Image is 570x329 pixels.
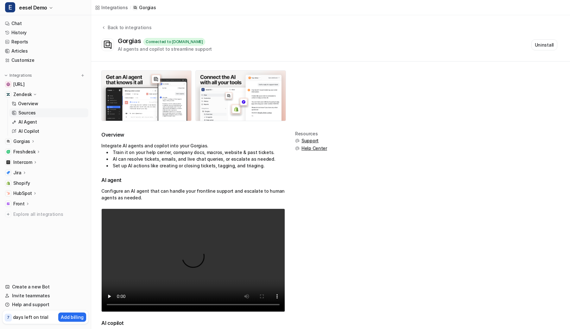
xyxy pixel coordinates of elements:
[3,291,88,300] a: Invite teammates
[3,300,88,309] a: Help and support
[295,131,327,136] div: Resources
[13,81,25,87] span: [URL]
[7,315,9,320] p: 7
[301,138,319,144] span: Support
[13,170,22,176] p: Jira
[301,145,327,152] span: Help Center
[13,190,32,197] p: HubSpot
[9,118,88,126] a: AI Agent
[6,139,10,143] img: Gorgias
[9,73,32,78] p: Integrations
[5,211,11,217] img: explore all integrations
[3,37,88,46] a: Reports
[9,108,88,117] a: Sources
[18,100,38,107] p: Overview
[101,4,128,11] div: Integrations
[5,2,15,12] span: E
[13,180,30,186] span: Shopify
[13,314,48,320] p: days left on trial
[6,171,10,175] img: Jira
[6,82,10,86] img: docs.eesel.ai
[13,209,86,219] span: Explore all integrations
[3,210,88,219] a: Explore all integrations
[118,37,143,45] div: Gorgias
[101,142,285,169] div: Integrate AI agents and copilot into your Gorgias.
[106,24,151,31] div: Back to integrations
[6,181,10,185] img: Shopify
[6,191,10,195] img: HubSpot
[13,159,32,165] p: Intercom
[102,39,114,51] img: Gorgias icon
[101,131,285,139] h2: Overview
[9,127,88,136] a: AI Copilot
[9,99,88,108] a: Overview
[106,149,285,156] li: Train it on your help center, company docs, macros, website & past tickets.
[106,156,285,162] li: AI can resolve tickets, emails, and live chat queries, or escalate as needed.
[295,145,327,152] button: Help Center
[13,149,35,155] p: Freshdesk
[18,119,37,125] p: AI Agent
[3,80,88,89] a: docs.eesel.ai[URL]
[3,47,88,55] a: Articles
[101,24,151,37] button: Back to integrations
[106,162,285,169] li: Set up AI actions like creating or closing tickets, tagging, and triaging.
[19,3,47,12] span: eesel Demo
[143,38,205,46] div: Connected to [DOMAIN_NAME]
[3,28,88,37] a: History
[295,139,300,143] img: support.svg
[101,177,285,184] h3: AI agent
[6,150,10,154] img: Freshdesk
[118,46,212,52] div: AI agents and copilot to streamline support
[13,201,25,207] p: Front
[101,319,285,327] h3: AI copilot
[80,73,85,78] img: menu_add.svg
[130,5,131,10] span: /
[295,138,327,144] button: Support
[3,19,88,28] a: Chat
[3,56,88,65] a: Customize
[18,110,36,116] p: Sources
[3,179,88,188] a: ShopifyShopify
[3,282,88,291] a: Create a new Bot
[6,93,10,96] img: Zendesk
[6,202,10,206] img: Front
[13,91,32,98] p: Zendesk
[139,4,156,11] p: Gorgias
[133,4,156,11] a: Gorgias
[4,73,8,78] img: expand menu
[531,39,557,50] button: Uninstall
[61,314,84,320] p: Add billing
[95,4,128,11] a: Integrations
[101,188,285,201] p: Configure an AI agent that can handle your frontline support and escalate to human agents as needed.
[101,209,285,312] video: Your browser does not support the video tag.
[13,138,30,145] p: Gorgias
[295,146,300,151] img: support.svg
[3,72,34,79] button: Integrations
[6,160,10,164] img: Intercom
[18,128,39,134] p: AI Copilot
[58,313,86,322] button: Add billing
